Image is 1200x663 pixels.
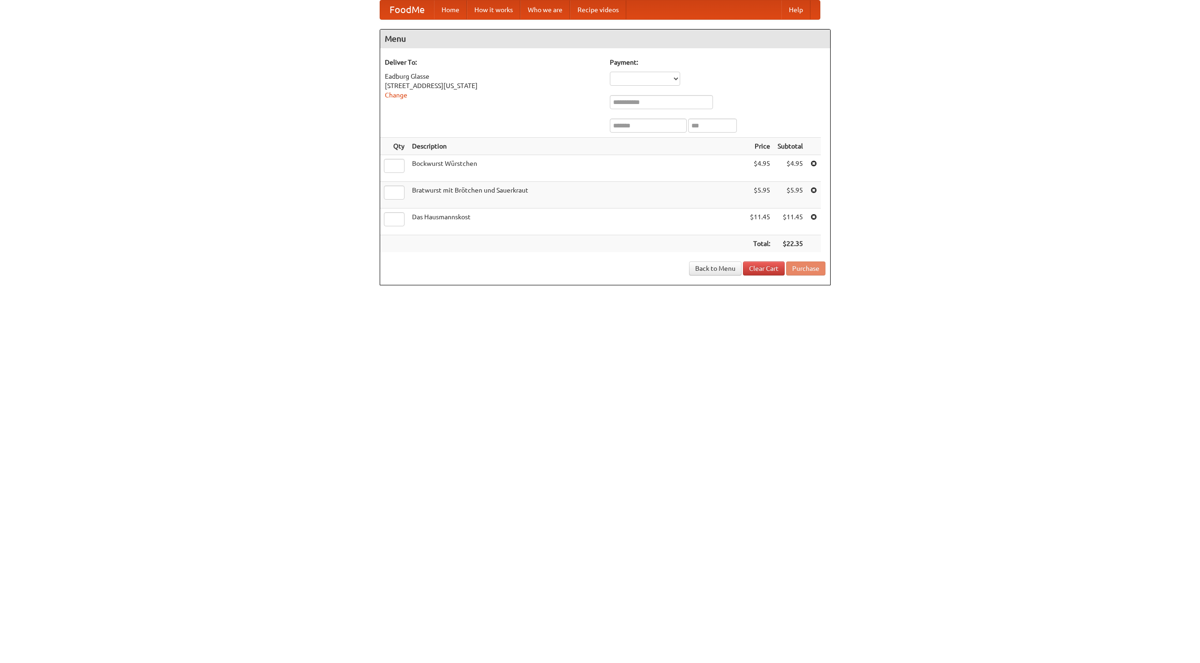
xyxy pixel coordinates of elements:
[408,155,746,182] td: Bockwurst Würstchen
[746,155,774,182] td: $4.95
[743,261,785,276] a: Clear Cart
[385,81,600,90] div: [STREET_ADDRESS][US_STATE]
[781,0,810,19] a: Help
[610,58,825,67] h5: Payment:
[774,182,807,209] td: $5.95
[786,261,825,276] button: Purchase
[746,138,774,155] th: Price
[746,182,774,209] td: $5.95
[380,0,434,19] a: FoodMe
[408,138,746,155] th: Description
[385,91,407,99] a: Change
[380,138,408,155] th: Qty
[774,155,807,182] td: $4.95
[774,138,807,155] th: Subtotal
[434,0,467,19] a: Home
[774,235,807,253] th: $22.35
[746,209,774,235] td: $11.45
[570,0,626,19] a: Recipe videos
[408,209,746,235] td: Das Hausmannskost
[385,72,600,81] div: Eadburg Glasse
[520,0,570,19] a: Who we are
[380,30,830,48] h4: Menu
[746,235,774,253] th: Total:
[385,58,600,67] h5: Deliver To:
[689,261,742,276] a: Back to Menu
[467,0,520,19] a: How it works
[774,209,807,235] td: $11.45
[408,182,746,209] td: Bratwurst mit Brötchen und Sauerkraut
